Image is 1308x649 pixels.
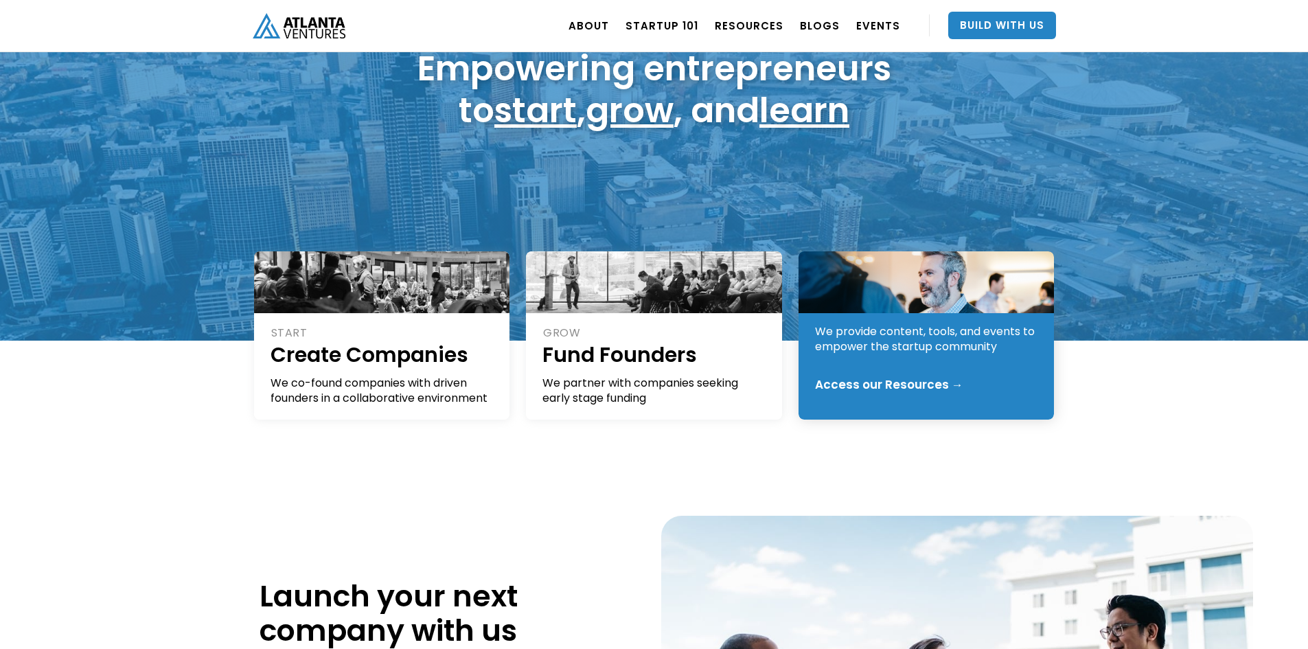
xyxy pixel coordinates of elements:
[800,6,840,45] a: BLOGS
[542,341,767,369] h1: Fund Founders
[759,86,849,135] a: learn
[569,6,609,45] a: ABOUT
[815,289,1040,317] h1: Equip Entrepreneurs
[815,324,1040,354] div: We provide content, tools, and events to empower the startup community
[543,326,767,341] div: GROW
[948,12,1056,39] a: Build With Us
[494,86,577,135] a: start
[526,251,782,420] a: GROWFund FoundersWe partner with companies seeking early stage funding
[271,376,495,406] div: We co-found companies with driven founders in a collaborative environment
[815,378,963,391] div: Access our Resources →
[542,376,767,406] div: We partner with companies seeking early stage funding
[417,47,891,131] h1: Empowering entrepreneurs to , , and
[254,251,510,420] a: STARTCreate CompaniesWe co-found companies with driven founders in a collaborative environment
[715,6,783,45] a: RESOURCES
[586,86,674,135] a: grow
[271,341,495,369] h1: Create Companies
[626,6,698,45] a: Startup 101
[856,6,900,45] a: EVENTS
[799,251,1055,420] a: LEARNEquip EntrepreneursWe provide content, tools, and events to empower the startup communityAcc...
[260,579,641,648] h1: Launch your next company with us
[271,326,495,341] div: START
